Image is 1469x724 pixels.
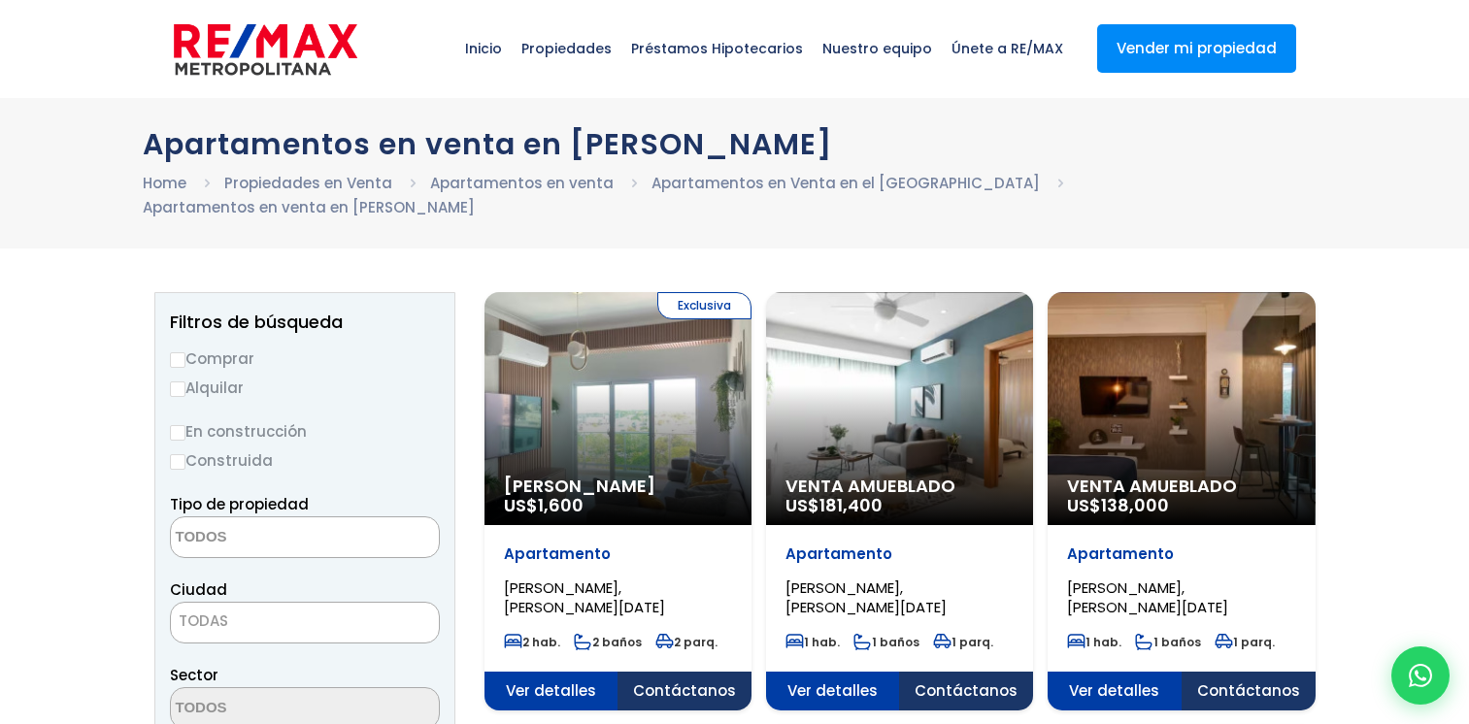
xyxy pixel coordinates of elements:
[504,634,560,650] span: 2 hab.
[785,544,1014,564] p: Apartamento
[618,672,751,710] span: Contáctanos
[1067,634,1121,650] span: 1 hab.
[174,20,357,79] img: remax-metropolitana-logo
[1135,634,1201,650] span: 1 baños
[170,665,218,685] span: Sector
[785,477,1014,496] span: Venta Amueblado
[143,173,186,193] a: Home
[143,127,1327,161] h1: Apartamentos en venta en [PERSON_NAME]
[785,493,883,517] span: US$
[1067,577,1228,617] span: [PERSON_NAME], [PERSON_NAME][DATE]
[853,634,919,650] span: 1 baños
[504,477,732,496] span: [PERSON_NAME]
[1101,493,1169,517] span: 138,000
[657,292,751,319] span: Exclusiva
[224,173,392,193] a: Propiedades en Venta
[170,419,440,444] label: En construcción
[430,173,614,193] a: Apartamentos en venta
[484,292,751,710] a: Exclusiva [PERSON_NAME] US$1,600 Apartamento [PERSON_NAME], [PERSON_NAME][DATE] 2 hab. 2 baños 2 ...
[1067,544,1295,564] p: Apartamento
[538,493,584,517] span: 1,600
[1097,24,1296,73] a: Vender mi propiedad
[766,672,900,710] span: Ver detalles
[504,577,665,617] span: [PERSON_NAME], [PERSON_NAME][DATE]
[1182,672,1316,710] span: Contáctanos
[651,173,1040,193] a: Apartamentos en Venta en el [GEOGRAPHIC_DATA]
[170,454,185,470] input: Construida
[1048,292,1315,710] a: Venta Amueblado US$138,000 Apartamento [PERSON_NAME], [PERSON_NAME][DATE] 1 hab. 1 baños 1 parq. ...
[143,197,475,217] a: Apartamentos en venta en [PERSON_NAME]
[170,381,185,397] input: Alquilar
[504,493,584,517] span: US$
[179,610,228,631] span: TODAS
[171,517,359,559] textarea: Search
[484,672,618,710] span: Ver detalles
[170,448,440,473] label: Construida
[504,544,732,564] p: Apartamento
[1067,477,1295,496] span: Venta Amueblado
[899,672,1033,710] span: Contáctanos
[621,19,813,78] span: Préstamos Hipotecarios
[170,579,227,600] span: Ciudad
[170,494,309,514] span: Tipo de propiedad
[574,634,642,650] span: 2 baños
[170,346,440,371] label: Comprar
[813,19,942,78] span: Nuestro equipo
[1048,672,1182,710] span: Ver detalles
[785,634,840,650] span: 1 hab.
[785,577,947,617] span: [PERSON_NAME], [PERSON_NAME][DATE]
[455,19,512,78] span: Inicio
[171,608,439,635] span: TODAS
[1067,493,1169,517] span: US$
[1215,634,1275,650] span: 1 parq.
[766,292,1033,710] a: Venta Amueblado US$181,400 Apartamento [PERSON_NAME], [PERSON_NAME][DATE] 1 hab. 1 baños 1 parq. ...
[512,19,621,78] span: Propiedades
[170,313,440,332] h2: Filtros de búsqueda
[170,352,185,368] input: Comprar
[933,634,993,650] span: 1 parq.
[170,602,440,643] span: TODAS
[170,376,440,400] label: Alquilar
[655,634,718,650] span: 2 parq.
[819,493,883,517] span: 181,400
[942,19,1073,78] span: Únete a RE/MAX
[170,425,185,441] input: En construcción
